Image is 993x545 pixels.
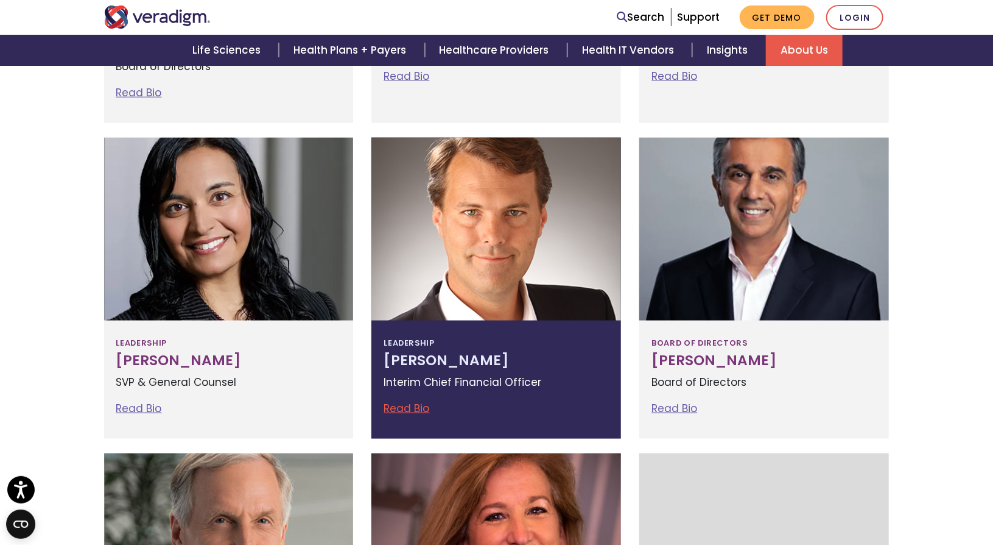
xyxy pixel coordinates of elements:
p: SVP & General Counsel [116,374,342,391]
p: Board of Directors [651,374,877,391]
a: Read Bio [116,401,162,416]
a: Read Bio [651,69,697,84]
a: Read Bio [384,69,429,84]
a: Health Plans + Payers [279,35,424,66]
a: Login [826,5,883,30]
button: Open CMP widget [6,510,35,539]
a: Read Bio [116,85,162,100]
h3: [PERSON_NAME] [116,352,342,369]
a: Get Demo [740,5,815,29]
a: Search [617,9,665,26]
a: Life Sciences [178,35,279,66]
iframe: Drift Chat Widget [760,458,978,530]
h3: [PERSON_NAME] [651,352,877,369]
a: Read Bio [651,401,697,416]
h3: [PERSON_NAME] [384,352,609,369]
img: Veradigm logo [104,5,211,29]
a: Support [678,10,720,24]
span: Board of Directors [651,333,747,352]
span: Leadership [116,333,167,352]
a: About Us [766,35,843,66]
a: Health IT Vendors [567,35,692,66]
span: Leadership [384,333,434,352]
a: Healthcare Providers [425,35,567,66]
a: Read Bio [384,401,429,416]
p: Interim Chief Financial Officer [384,374,609,391]
a: Insights [692,35,766,66]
